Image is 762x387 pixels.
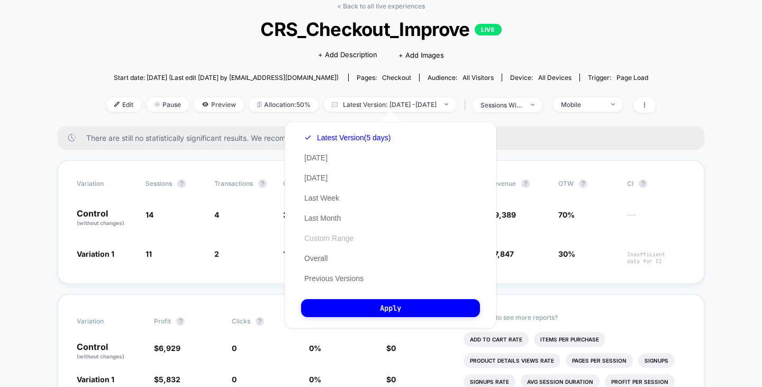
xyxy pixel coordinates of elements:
[301,274,367,283] button: Previous Versions
[77,375,114,384] span: Variation 1
[428,74,494,82] div: Audience:
[444,103,448,105] img: end
[531,104,534,106] img: end
[176,317,185,326] button: ?
[391,344,396,353] span: 0
[134,18,628,40] span: CRS_Checkout_Improve
[214,249,219,258] span: 2
[256,317,264,326] button: ?
[627,251,685,265] span: Insufficient data for CI
[177,179,186,188] button: ?
[301,233,357,243] button: Custom Range
[214,179,253,187] span: Transactions
[521,179,530,188] button: ?
[558,210,575,219] span: 70%
[386,344,396,353] span: $
[154,317,171,325] span: Profit
[475,24,501,35] p: LIVE
[214,210,219,219] span: 4
[86,133,683,142] span: There are still no statistically significant results. We recommend waiting a few more days
[301,193,342,203] button: Last Week
[309,344,321,353] span: 0 %
[382,74,411,82] span: checkout
[616,74,648,82] span: Page Load
[106,97,141,112] span: Edit
[301,213,344,223] button: Last Month
[301,299,480,317] button: Apply
[159,344,180,353] span: 6,929
[579,179,587,188] button: ?
[194,97,244,112] span: Preview
[77,220,124,226] span: (without changes)
[77,249,114,258] span: Variation 1
[538,74,571,82] span: all devices
[391,375,396,384] span: 0
[301,254,331,263] button: Overall
[77,313,135,329] span: Variation
[611,103,615,105] img: end
[301,153,331,163] button: [DATE]
[154,375,180,384] span: $
[337,2,425,10] a: < Back to all live experiences
[77,179,135,188] span: Variation
[386,375,396,384] span: $
[77,209,135,227] p: Control
[232,317,250,325] span: Clicks
[155,102,160,107] img: end
[566,353,633,368] li: Pages Per Session
[332,102,338,107] img: calendar
[309,375,321,384] span: 0 %
[398,51,444,59] span: + Add Images
[232,344,237,353] span: 0
[502,74,579,82] span: Device:
[146,249,152,258] span: 11
[318,50,377,60] span: + Add Description
[627,179,685,188] span: CI
[147,97,189,112] span: Pause
[258,179,267,188] button: ?
[324,97,456,112] span: Latest Version: [DATE] - [DATE]
[249,97,319,112] span: Allocation: 50%
[461,97,473,113] span: |
[464,313,685,321] p: Would like to see more reports?
[232,375,237,384] span: 0
[301,173,331,183] button: [DATE]
[154,344,180,353] span: $
[257,102,261,107] img: rebalance
[159,375,180,384] span: 5,832
[114,74,339,82] span: Start date: [DATE] (Last edit [DATE] by [EMAIL_ADDRESS][DOMAIN_NAME])
[534,332,605,347] li: Items Per Purchase
[301,133,394,142] button: Latest Version(5 days)
[357,74,411,82] div: Pages:
[561,101,603,109] div: Mobile
[638,353,675,368] li: Signups
[639,179,647,188] button: ?
[464,353,560,368] li: Product Details Views Rate
[146,179,172,187] span: Sessions
[77,353,124,359] span: (without changes)
[558,179,616,188] span: OTW
[558,249,575,258] span: 30%
[77,343,143,361] p: Control
[480,101,523,109] div: sessions with impression
[588,74,648,82] div: Trigger:
[464,332,529,347] li: Add To Cart Rate
[462,74,494,82] span: All Visitors
[627,212,685,227] span: ---
[146,210,153,219] span: 14
[114,102,120,107] img: edit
